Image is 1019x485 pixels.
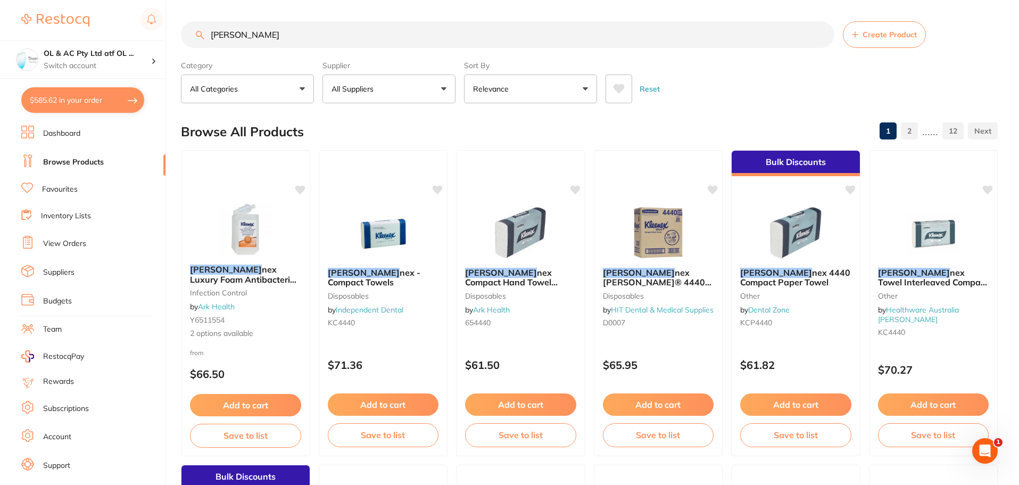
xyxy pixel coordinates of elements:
[603,292,714,300] small: disposables
[44,48,151,59] h4: OL & AC Pty Ltd atf OL & AC Trust t/a Thornbury Family Dental
[21,350,34,363] img: RestocqPay
[43,351,84,362] span: RestocqPay
[465,359,576,371] p: $61.50
[922,125,938,137] p: ......
[740,267,850,287] span: nex 4440 Compact Paper Towel
[328,305,403,315] span: by
[878,364,989,376] p: $70.27
[878,267,950,278] em: [PERSON_NAME]
[43,432,71,442] a: Account
[322,61,455,70] label: Supplier
[43,324,62,335] a: Team
[878,327,905,337] span: KC4440
[190,84,242,94] p: All Categories
[636,75,663,103] button: Reset
[43,404,89,414] a: Subscriptions
[473,305,510,315] a: Ark Health
[603,393,714,416] button: Add to cart
[972,438,998,464] iframe: Intercom live chat
[740,268,851,287] b: Kleenex 4440 Compact Paper Towel
[465,292,576,300] small: disposables
[878,292,989,300] small: other
[732,151,860,176] div: Bulk Discounts
[878,305,959,324] span: by
[181,61,314,70] label: Category
[44,61,151,71] p: Switch account
[740,267,812,278] em: [PERSON_NAME]
[878,268,989,287] b: Kleenex Towel Interleaved Compact 90 Sheets 29.5 X 19.5cm 2160/Box
[740,305,790,315] span: by
[863,30,917,39] span: Create Product
[43,128,80,139] a: Dashboard
[190,394,301,416] button: Add to cart
[624,206,693,259] img: Kleenex Kimberly Clark® 4440 Compact Paper Towels
[464,75,597,103] button: Relevance
[21,87,144,113] button: $585.62 in your order
[878,423,989,447] button: Save to list
[899,206,968,259] img: Kleenex Towel Interleaved Compact 90 Sheets 29.5 X 19.5cm 2160/Box
[328,359,439,371] p: $71.36
[611,305,714,315] a: HIT Dental & Medical Supplies
[43,239,86,249] a: View Orders
[942,120,964,142] a: 12
[464,61,597,70] label: Sort By
[328,393,439,416] button: Add to cart
[43,157,104,168] a: Browse Products
[198,302,235,311] a: Ark Health
[328,292,439,300] small: disposables
[190,424,301,447] button: Save to list
[190,315,225,325] span: Y6511554
[190,302,235,311] span: by
[603,267,711,298] span: nex [PERSON_NAME]® 4440 Compact Paper Towels
[190,349,204,357] span: from
[761,206,830,259] img: Kleenex 4440 Compact Paper Towel
[322,75,455,103] button: All Suppliers
[465,393,576,416] button: Add to cart
[328,268,439,287] b: Kleenex - Compact Towels
[190,368,301,380] p: $66.50
[16,49,38,70] img: OL & AC Pty Ltd atf OL & AC Trust t/a Thornbury Family Dental
[473,84,513,94] p: Relevance
[211,203,280,256] img: Kleenex Luxury Foam Antibacterial Skin Cleanser
[349,206,418,259] img: Kleenex - Compact Towels
[901,120,918,142] a: 2
[740,318,772,327] span: KCP4440
[190,289,301,297] small: infection control
[603,267,675,278] em: [PERSON_NAME]
[465,268,576,287] b: Kleenex Compact Hand Towel 29.5x19cm PK90 4440
[43,296,72,307] a: Budgets
[43,461,70,471] a: Support
[603,305,714,315] span: by
[190,328,301,339] span: 2 options available
[181,75,314,103] button: All Categories
[878,393,989,416] button: Add to cart
[332,84,378,94] p: All Suppliers
[843,21,926,48] button: Create Product
[740,393,851,416] button: Add to cart
[181,125,304,139] h2: Browse All Products
[603,359,714,371] p: $65.95
[190,265,301,284] b: Kleenex Luxury Foam Antibacterial Skin Cleanser
[336,305,403,315] a: Independent Dental
[43,267,74,278] a: Suppliers
[328,423,439,447] button: Save to list
[190,264,262,275] em: [PERSON_NAME]
[328,267,400,278] em: [PERSON_NAME]
[41,211,91,221] a: Inventory Lists
[740,359,851,371] p: $61.82
[465,267,537,278] em: [PERSON_NAME]
[465,267,558,298] span: nex Compact Hand Towel 29.5x19cm PK90 4440
[465,423,576,447] button: Save to list
[465,305,510,315] span: by
[878,267,988,307] span: nex Towel Interleaved Compact 90 Sheets 29.5 X 19.5cm 2160/Box
[21,8,89,32] a: Restocq Logo
[181,21,834,48] input: Search Products
[465,318,491,327] span: 654440
[43,376,74,387] a: Rewards
[21,350,84,363] a: RestocqPay
[21,14,89,27] img: Restocq Logo
[603,423,714,447] button: Save to list
[880,120,897,142] a: 1
[740,423,851,447] button: Save to list
[328,318,355,327] span: KC4440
